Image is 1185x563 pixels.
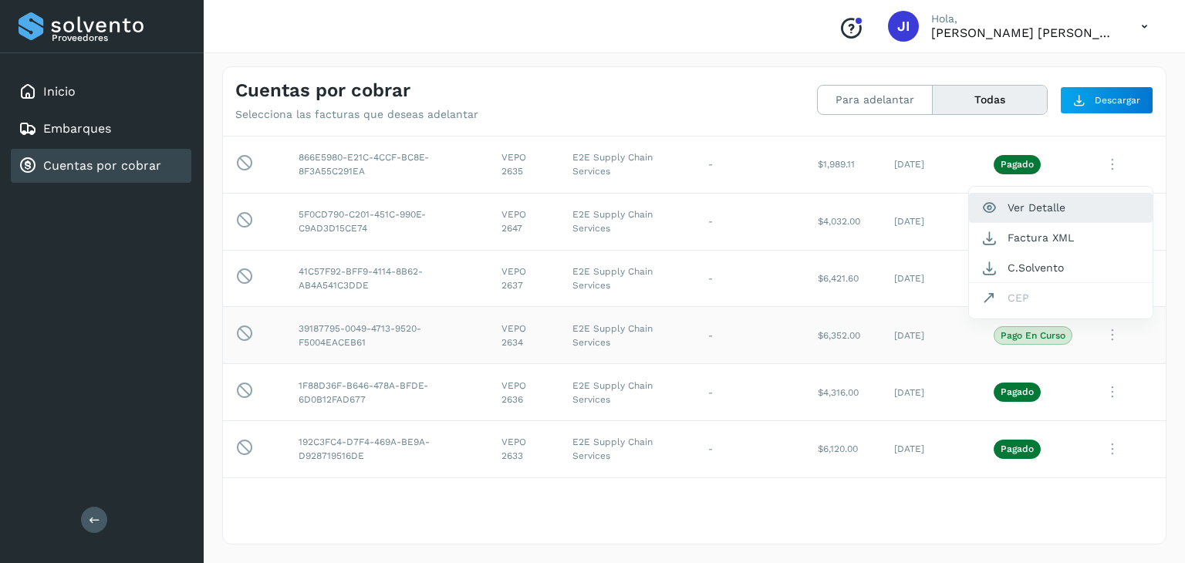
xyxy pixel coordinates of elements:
[969,223,1153,252] button: Factura XML
[43,158,161,173] a: Cuentas por cobrar
[52,32,185,43] p: Proveedores
[969,253,1153,283] button: C.Solvento
[11,112,191,146] div: Embarques
[11,149,191,183] div: Cuentas por cobrar
[969,193,1153,223] button: Ver Detalle
[43,84,76,99] a: Inicio
[43,121,111,136] a: Embarques
[969,283,1153,312] button: CEP
[11,75,191,109] div: Inicio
